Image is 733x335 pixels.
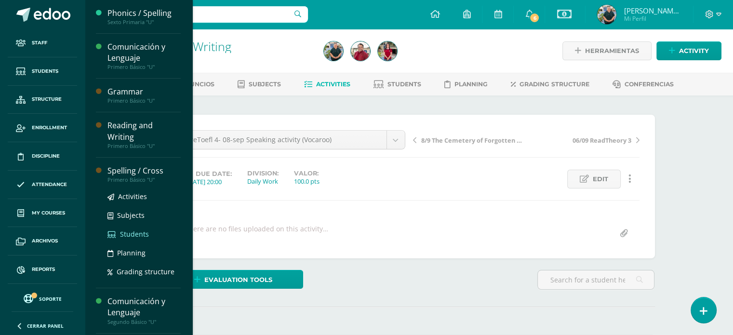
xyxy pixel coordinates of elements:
[117,267,174,276] span: Grading structure
[107,120,181,149] a: Reading and WritingPrimero Básico "U"
[8,57,77,86] a: Students
[107,165,181,183] a: Spelling / CrossPrimero Básico "U"
[163,270,303,289] a: Evaluation tools
[117,248,146,257] span: Planning
[181,80,214,88] span: Anuncios
[8,199,77,228] a: My courses
[373,77,421,92] a: Students
[316,80,350,88] span: Activities
[413,135,526,145] a: 8/9 The Cemetery of Forgotten books reading in TEAMS
[204,271,272,289] span: Evaluation tools
[107,191,181,202] a: Activities
[107,120,181,142] div: Reading and Writing
[597,5,616,24] img: 4447a754f8b82caf5a355abd86508926.png
[107,143,181,149] div: Primero Básico "U"
[107,296,181,318] div: Comunicación y Lenguaje
[107,41,181,64] div: Comunicación y Lenguaje
[32,181,67,188] span: Attendance
[387,80,421,88] span: Students
[624,14,681,23] span: Mi Perfil
[185,224,328,243] div: There are no files uploaded on this activity…
[32,209,65,217] span: My courses
[625,80,674,88] span: Conferencias
[593,170,608,188] span: Edit
[32,152,60,160] span: Discipline
[107,97,181,104] div: Primero Básico "U"
[107,86,181,104] a: GrammarPrimero Básico "U"
[238,77,281,92] a: Subjects
[351,41,370,61] img: b0319bba9a756ed947e7626d23660255.png
[121,40,312,53] h1: Reading and Writing
[107,228,181,240] a: Students
[247,170,279,177] label: Division:
[529,13,540,23] span: 6
[304,77,350,92] a: Activities
[39,295,62,302] span: Soporte
[27,322,64,329] span: Cerrar panel
[91,6,308,23] input: Search a user…
[32,67,58,75] span: Students
[8,86,77,114] a: Structure
[107,176,181,183] div: Primero Básico "U"
[107,210,181,221] a: Subjects
[573,136,631,145] span: 06/09 ReadTheory 3
[117,211,145,220] span: Subjects
[520,80,589,88] span: Grading structure
[107,64,181,70] div: Primero Básico "U"
[538,270,654,289] input: Search for a student here…
[32,95,62,103] span: Structure
[585,42,639,60] span: Herramientas
[324,41,343,61] img: 4447a754f8b82caf5a355abd86508926.png
[294,177,320,186] div: 100.0 pts
[421,136,523,145] span: 8/9 The Cemetery of Forgotten books reading in TEAMS
[107,8,181,19] div: Phonics / Spelling
[8,171,77,199] a: Attendance
[8,114,77,142] a: Enrollment
[378,41,397,61] img: 352c638b02aaae08c95ba80ed60c845f.png
[107,247,181,258] a: Planning
[511,77,589,92] a: Grading structure
[12,292,73,305] a: Soporte
[32,266,55,273] span: Reports
[32,39,47,47] span: Staff
[444,77,488,92] a: Planning
[107,165,181,176] div: Spelling / Cross
[107,86,181,97] div: Grammar
[8,29,77,57] a: Staff
[121,53,312,62] div: Primero Básico 'U'
[294,170,320,177] label: Valor:
[187,131,379,149] span: PreToefl 4- 08-sep Speaking activity (Vocaroo)
[624,6,681,15] span: [PERSON_NAME] del [PERSON_NAME]
[249,80,281,88] span: Subjects
[107,19,181,26] div: Sexto Primaria "U"
[187,177,232,186] div: [DATE] 20:00
[118,192,147,201] span: Activities
[107,8,181,26] a: Phonics / SpellingSexto Primaria "U"
[196,170,232,177] span: Due date:
[8,255,77,284] a: Reports
[107,266,181,277] a: Grading structure
[32,124,67,132] span: Enrollment
[107,41,181,70] a: Comunicación y LenguajePrimero Básico "U"
[454,80,488,88] span: Planning
[247,177,279,186] div: Daily Work
[526,135,640,145] a: 06/09 ReadTheory 3
[8,142,77,171] a: Discipline
[179,131,405,149] a: PreToefl 4- 08-sep Speaking activity (Vocaroo)
[107,296,181,325] a: Comunicación y LenguajeSegundo Básico "U"
[120,229,149,239] span: Students
[613,77,674,92] a: Conferencias
[8,227,77,255] a: Archivos
[679,42,709,60] span: Activity
[107,319,181,325] div: Segundo Básico "U"
[656,41,721,60] a: Activity
[562,41,652,60] a: Herramientas
[32,237,58,245] span: Archivos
